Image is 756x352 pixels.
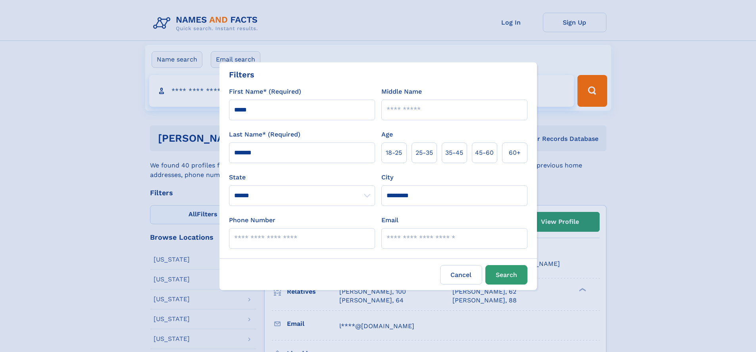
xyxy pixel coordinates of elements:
span: 60+ [509,148,521,158]
label: Email [381,215,398,225]
label: Last Name* (Required) [229,130,300,139]
label: Cancel [440,265,482,285]
label: City [381,173,393,182]
div: Filters [229,69,254,81]
label: Age [381,130,393,139]
label: Middle Name [381,87,422,96]
span: 25‑35 [416,148,433,158]
span: 18‑25 [386,148,402,158]
label: State [229,173,375,182]
span: 45‑60 [475,148,494,158]
label: Phone Number [229,215,275,225]
label: First Name* (Required) [229,87,301,96]
span: 35‑45 [445,148,463,158]
button: Search [485,265,527,285]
